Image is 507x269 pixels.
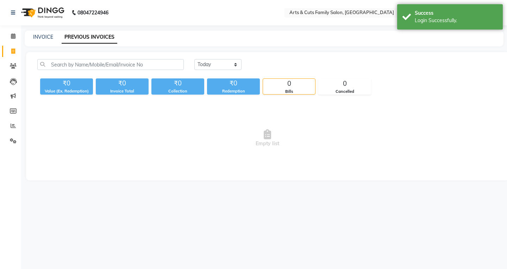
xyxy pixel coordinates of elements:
div: Bills [263,89,315,95]
a: PREVIOUS INVOICES [62,31,117,44]
div: ₹0 [151,78,204,88]
div: ₹0 [40,78,93,88]
div: Value (Ex. Redemption) [40,88,93,94]
div: ₹0 [207,78,260,88]
b: 08047224946 [77,3,108,23]
div: Invoice Total [96,88,149,94]
img: logo [18,3,66,23]
div: Success [415,9,497,17]
div: Login Successfully. [415,17,497,24]
input: Search by Name/Mobile/Email/Invoice No [37,59,184,70]
div: Cancelled [319,89,371,95]
div: ₹0 [96,78,149,88]
span: Empty list [37,103,497,173]
div: 0 [263,79,315,89]
div: 0 [319,79,371,89]
div: Redemption [207,88,260,94]
div: Collection [151,88,204,94]
a: INVOICE [33,34,53,40]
